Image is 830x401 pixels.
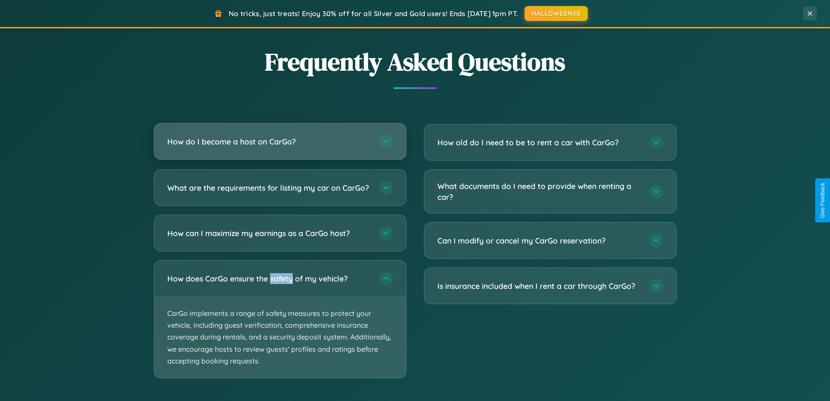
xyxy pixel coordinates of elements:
[154,297,406,378] p: CarGo implements a range of safety measures to protect your vehicle, including guest verification...
[229,9,518,18] span: No tricks, just treats! Enjoy 30% off for all Silver and Gold users! Ends [DATE] 1pm PT.
[167,273,370,284] h3: How does CarGo ensure the safety of my vehicle?
[437,235,640,246] h3: Can I modify or cancel my CarGo reservation?
[154,45,677,79] h2: Frequently Asked Questions
[437,281,640,291] h3: Is insurance included when I rent a car through CarGo?
[167,136,370,147] h3: How do I become a host on CarGo?
[167,182,370,193] h3: What are the requirements for listing my car on CarGo?
[167,228,370,239] h3: How can I maximize my earnings as a CarGo host?
[437,137,640,148] h3: How old do I need to be to rent a car with CarGo?
[820,183,826,218] div: Give Feedback
[525,6,588,21] button: HALLOWEEN30
[437,181,640,202] h3: What documents do I need to provide when renting a car?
